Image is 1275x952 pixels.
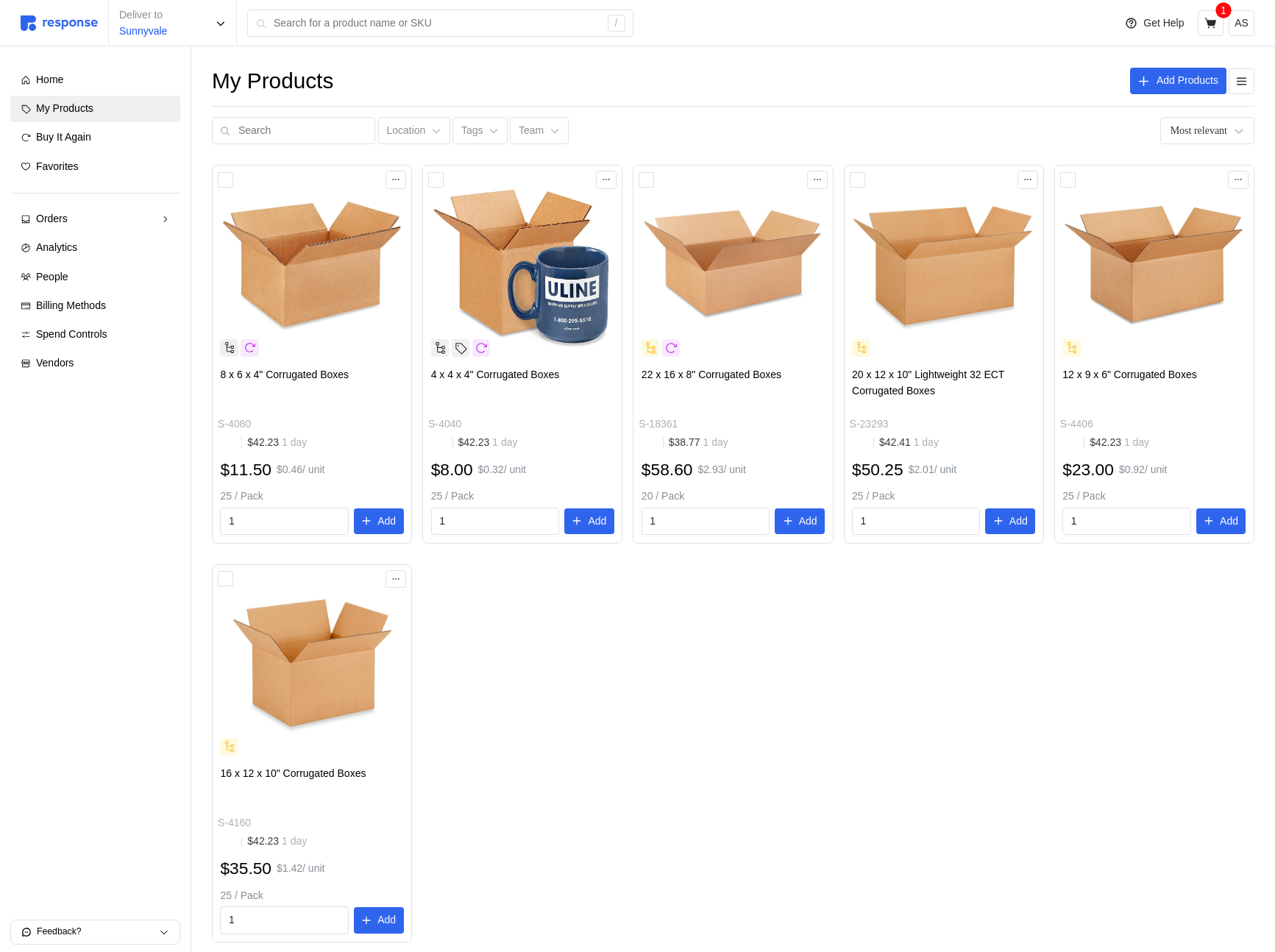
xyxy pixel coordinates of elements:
span: Analytics [36,241,77,253]
button: Add [985,508,1035,535]
input: Qty [439,508,550,535]
p: Sunnyvale [119,24,167,40]
img: svg%3e [21,15,98,31]
h2: $8.00 [431,458,473,481]
p: $38.77 [669,435,728,451]
p: S-23293 [850,416,889,433]
input: Qty [229,907,340,934]
p: $42.23 [247,834,307,850]
p: Feedback? [37,926,159,939]
span: 1 day [279,436,307,448]
span: 4 x 4 x 4" Corrugated Boxes [431,369,560,380]
button: Tags [452,117,508,145]
input: Qty [1071,508,1182,535]
a: My Products [10,96,180,122]
input: Qty [650,508,761,535]
p: Location [386,123,425,139]
p: Get Help [1143,15,1184,32]
span: 1 day [489,436,517,448]
span: 16 x 12 x 10" Corrugated Boxes [220,767,366,779]
button: Team [510,117,568,145]
p: $42.23 [458,435,518,451]
div: Most relevant [1171,123,1227,138]
h2: $50.25 [852,458,903,481]
h2: $58.60 [642,458,693,481]
span: 22 x 16 x 8" Corrugated Boxes [642,369,781,380]
p: $0.46 / unit [277,462,324,478]
p: Add [1009,514,1028,530]
span: Billing Methods [36,299,106,311]
p: $42.23 [1090,435,1149,451]
p: $0.92 / unit [1119,462,1167,478]
input: Search [238,118,367,144]
img: S-23293 [852,174,1035,357]
p: Add Products [1157,73,1218,89]
p: S-4406 [1060,416,1093,433]
p: 20 / Pack [642,489,825,505]
p: $42.23 [247,435,307,451]
a: Favorites [10,154,180,180]
p: Add [377,912,396,928]
p: Team [519,123,544,139]
input: Qty [229,508,340,535]
a: Analytics [10,235,180,261]
p: S-4040 [428,416,461,433]
span: 20 x 12 x 10" Lightweight 32 ECT Corrugated Boxes [852,369,1004,397]
input: Qty [861,508,972,535]
a: Spend Controls [10,322,180,348]
input: Search for a product name or SKU [274,10,600,37]
a: Home [10,67,180,93]
p: Add [377,514,396,530]
span: 1 day [700,436,728,448]
button: AS [1229,10,1254,36]
span: My Products [36,102,93,114]
button: Feedback? [11,920,180,944]
span: People [36,271,68,283]
span: 1 day [1121,436,1149,448]
a: Orders [10,206,180,232]
button: Add [354,508,404,535]
img: S-4160 [220,572,403,756]
span: Buy It Again [36,131,91,143]
img: S-4406 [1062,174,1246,357]
p: 25 / Pack [1062,489,1246,505]
p: 25 / Pack [431,489,614,505]
div: Orders [36,211,155,227]
a: Buy It Again [10,124,180,151]
h2: $23.00 [1062,458,1114,481]
button: Add [1196,508,1246,535]
span: Favorites [36,160,79,172]
button: Get Help [1116,10,1193,38]
button: Location [378,117,450,145]
p: AS [1235,15,1249,32]
button: Add [775,508,825,535]
a: Vendors [10,350,180,377]
span: 1 day [911,436,939,448]
span: 8 x 6 x 4" Corrugated Boxes [220,369,349,380]
p: $1.42 / unit [277,861,324,877]
a: Billing Methods [10,293,180,319]
h2: $11.50 [220,458,271,481]
img: S-4080 [220,174,403,357]
p: Add [1220,514,1238,530]
p: Tags [461,123,483,139]
p: Add [799,514,817,530]
button: Add [564,508,614,535]
button: Add Products [1130,68,1226,94]
span: 12 x 9 x 6" Corrugated Boxes [1062,369,1196,380]
p: 25 / Pack [220,489,403,505]
img: S-4040 [431,174,614,357]
p: 25 / Pack [220,888,403,904]
h1: My Products [212,67,333,96]
p: S-4080 [218,416,251,433]
p: $2.93 / unit [697,462,745,478]
span: 1 day [279,835,307,847]
img: S-18361 [642,174,825,357]
span: Spend Controls [36,328,107,340]
p: S-18361 [639,416,678,433]
a: People [10,264,180,291]
span: Home [36,74,63,85]
div: / [608,15,625,32]
h2: $35.50 [220,857,271,880]
p: 25 / Pack [852,489,1035,505]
